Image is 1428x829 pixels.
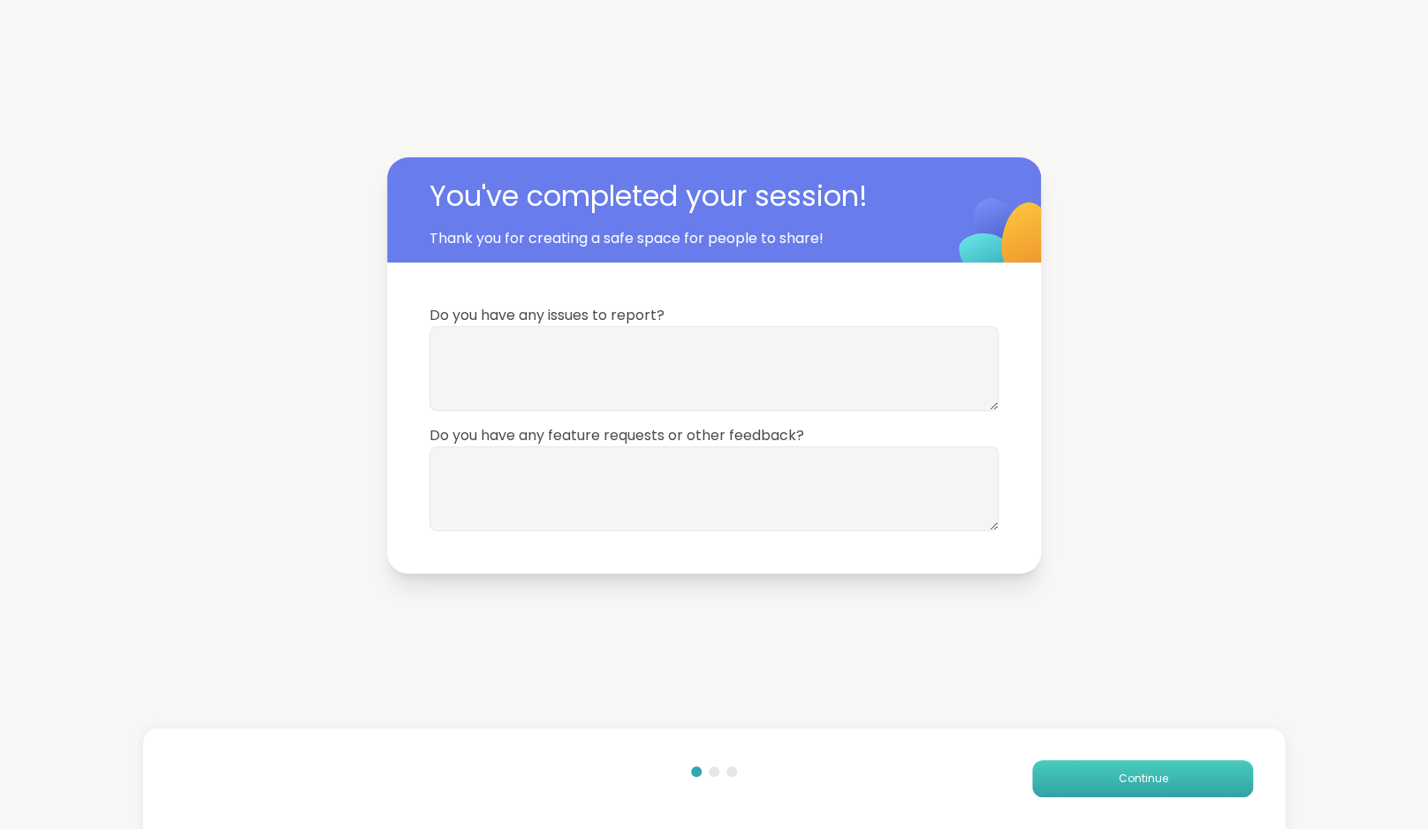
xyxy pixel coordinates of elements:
img: ShareWell Logomark [917,152,1093,328]
button: Continue [1032,760,1253,797]
span: Thank you for creating a safe space for people to share! [429,228,915,249]
span: Do you have any feature requests or other feedback? [429,425,999,446]
span: Continue [1118,771,1167,787]
span: You've completed your session! [429,175,942,217]
span: Do you have any issues to report? [429,305,999,326]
